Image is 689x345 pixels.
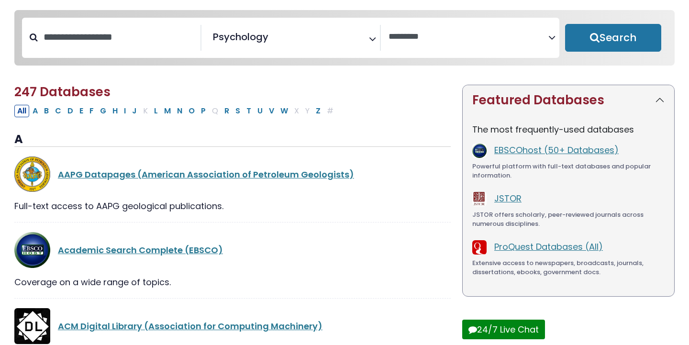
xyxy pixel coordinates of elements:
[87,105,97,117] button: Filter Results F
[14,104,337,116] div: Alpha-list to filter by first letter of database name
[198,105,209,117] button: Filter Results P
[58,320,322,332] a: ACM Digital Library (Association for Computing Machinery)
[14,83,111,100] span: 247 Databases
[14,276,451,289] div: Coverage on a wide range of topics.
[313,105,323,117] button: Filter Results Z
[174,105,185,117] button: Filter Results N
[77,105,86,117] button: Filter Results E
[389,32,548,42] textarea: Search
[41,105,52,117] button: Filter Results B
[129,105,140,117] button: Filter Results J
[472,162,665,180] div: Powerful platform with full-text databases and popular information.
[233,105,243,117] button: Filter Results S
[58,244,223,256] a: Academic Search Complete (EBSCO)
[14,200,451,212] div: Full-text access to AAPG geological publications.
[278,105,291,117] button: Filter Results W
[244,105,254,117] button: Filter Results T
[270,35,277,45] textarea: Search
[97,105,109,117] button: Filter Results G
[472,258,665,277] div: Extensive access to newspapers, broadcasts, journals, dissertations, ebooks, government docs.
[213,30,268,44] span: Psychology
[565,24,661,52] button: Submit for Search Results
[494,192,522,204] a: JSTOR
[462,320,545,339] button: 24/7 Live Chat
[38,29,200,45] input: Search database by title or keyword
[30,105,41,117] button: Filter Results A
[58,168,354,180] a: AAPG Datapages (American Association of Petroleum Geologists)
[472,210,665,229] div: JSTOR offers scholarly, peer-reviewed journals across numerous disciplines.
[472,123,665,136] p: The most frequently-used databases
[14,105,29,117] button: All
[209,30,268,44] li: Psychology
[161,105,174,117] button: Filter Results M
[463,85,674,115] button: Featured Databases
[222,105,232,117] button: Filter Results R
[494,241,603,253] a: ProQuest Databases (All)
[494,144,619,156] a: EBSCOhost (50+ Databases)
[121,105,129,117] button: Filter Results I
[65,105,76,117] button: Filter Results D
[266,105,277,117] button: Filter Results V
[52,105,64,117] button: Filter Results C
[151,105,161,117] button: Filter Results L
[14,10,675,66] nav: Search filters
[14,133,451,147] h3: A
[255,105,266,117] button: Filter Results U
[110,105,121,117] button: Filter Results H
[186,105,198,117] button: Filter Results O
